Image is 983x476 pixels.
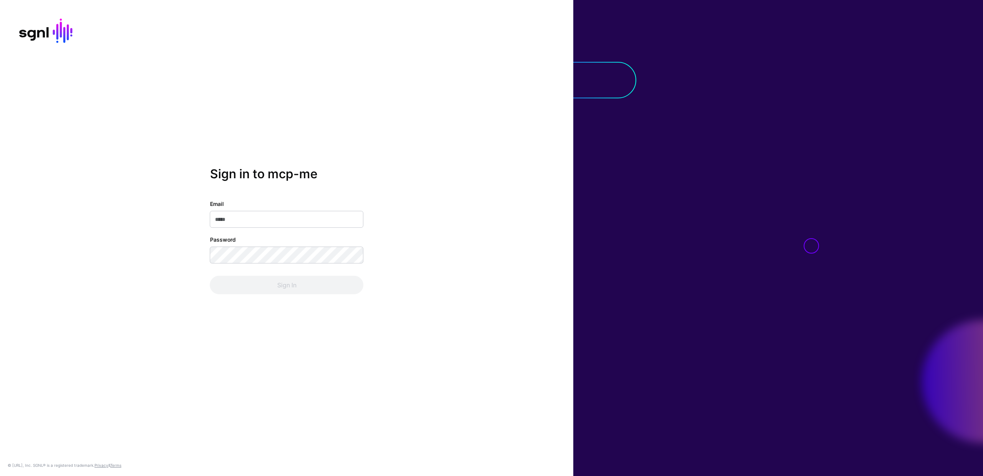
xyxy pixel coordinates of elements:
label: Email [210,200,224,208]
a: Terms [110,463,121,468]
div: © [URL], Inc. SGNL® is a registered trademark. & [8,462,121,468]
a: Privacy [94,463,108,468]
h2: Sign in to mcp-me [210,166,364,181]
label: Password [210,236,236,244]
